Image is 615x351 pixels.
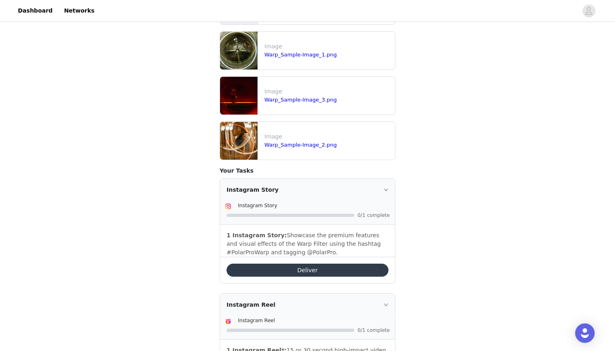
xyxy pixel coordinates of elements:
[225,318,231,325] img: Instagram Reels Icon
[575,323,595,343] div: Open Intercom Messenger
[220,77,257,115] img: file
[358,213,390,218] span: 0/1 complete
[225,203,231,210] img: Instagram Icon
[264,42,392,51] p: Image
[220,179,395,201] div: icon: rightInstagram Story
[264,87,392,96] p: Image
[358,328,390,333] span: 0/1 complete
[220,122,257,160] img: file
[238,203,277,208] span: Instagram Story
[59,2,99,20] a: Networks
[220,167,395,175] h4: Your Tasks
[13,2,57,20] a: Dashboard
[384,302,388,307] i: icon: right
[220,294,395,316] div: icon: rightInstagram Reel
[227,232,287,238] strong: 1 Instagram Story:
[238,318,275,323] span: Instagram Reel
[264,97,337,103] a: Warp_Sample-Image_3.png
[220,32,257,69] img: file
[384,187,388,192] i: icon: right
[227,264,388,277] button: Deliver
[585,4,593,17] div: avatar
[227,231,388,257] p: Showcase the premium features and visual effects of the Warp Filter using the hashtag #PolarProWa...
[264,132,392,141] p: Image
[264,52,337,58] a: Warp_Sample-Image_1.png
[264,142,337,148] a: Warp_Sample-Image_2.png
